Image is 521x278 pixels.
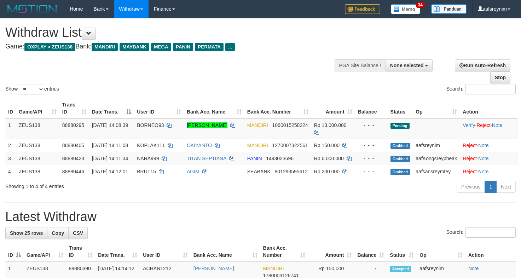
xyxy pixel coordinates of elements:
[490,71,510,83] a: Stop
[463,122,475,128] a: Verify
[187,122,227,128] a: [PERSON_NAME]
[345,4,380,14] img: Feedback.jpg
[413,98,460,118] th: Op: activate to sort column ascending
[478,169,489,174] a: Note
[18,84,44,94] select: Showentries
[5,242,24,262] th: ID: activate to sort column descending
[460,139,518,152] td: ·
[431,4,467,14] img: panduan.png
[195,43,224,51] span: PERMATA
[388,98,413,118] th: Status
[120,43,149,51] span: MAYBANK
[47,227,69,239] a: Copy
[460,118,518,139] td: · ·
[390,123,410,129] span: Pending
[355,98,388,118] th: Balance
[463,156,477,161] a: Reject
[386,59,433,71] button: None selected
[314,169,340,174] span: Rp 200.000
[5,4,59,14] img: MOTION_logo.png
[308,242,354,262] th: Amount: activate to sort column ascending
[455,59,510,71] a: Run Auto-Refresh
[485,181,497,193] a: 1
[465,84,516,94] input: Search:
[10,230,43,236] span: Show 25 rows
[314,156,344,161] span: Rp 6.000.000
[247,169,271,174] span: SEABANK
[73,230,83,236] span: CSV
[140,242,190,262] th: User ID: activate to sort column ascending
[247,156,262,161] span: PANIN
[446,84,516,94] label: Search:
[413,165,460,178] td: aafsansreymtey
[92,43,118,51] span: MANDIRI
[460,152,518,165] td: ·
[244,98,311,118] th: Bank Acc. Number: activate to sort column ascending
[335,59,386,71] div: PGA Site Balance /
[476,122,491,128] a: Reject
[390,169,410,175] span: Grabbed
[225,43,235,51] span: ...
[465,242,516,262] th: Action
[413,139,460,152] td: aafsreynim
[387,242,417,262] th: Status: activate to sort column ascending
[62,169,84,174] span: 88880446
[468,266,479,271] a: Note
[446,227,516,238] label: Search:
[457,181,485,193] a: Previous
[460,98,518,118] th: Action
[24,242,66,262] th: Game/API: activate to sort column ascending
[478,156,489,161] a: Note
[416,2,425,8] span: 34
[460,165,518,178] td: ·
[24,43,75,51] span: OXPLAY > ZEUS138
[62,122,84,128] span: 88880295
[187,143,212,148] a: OKIYANTO
[314,143,340,148] span: Rp 150.000
[275,169,308,174] span: Copy 901293595612 to clipboard
[390,156,410,162] span: Grabbed
[66,242,95,262] th: Trans ID: activate to sort column ascending
[5,98,16,118] th: ID
[263,266,284,271] span: MANDIRI
[89,98,134,118] th: Date Trans.: activate to sort column descending
[137,169,156,174] span: BRUT15
[311,98,355,118] th: Amount: activate to sort column ascending
[463,169,477,174] a: Reject
[187,156,226,161] a: TITAN SEPTIANA
[314,122,347,128] span: Rp 13.000.000
[16,165,59,178] td: ZEUS138
[478,143,489,148] a: Note
[260,242,308,262] th: Bank Acc. Number: activate to sort column ascending
[5,152,16,165] td: 3
[5,25,340,40] h1: Withdraw List
[5,43,340,50] h4: Game: Bank:
[134,98,184,118] th: User ID: activate to sort column ascending
[358,155,385,162] div: - - -
[16,152,59,165] td: ZEUS138
[16,118,59,139] td: ZEUS138
[354,242,387,262] th: Balance: activate to sort column ascending
[92,143,128,148] span: [DATE] 14:11:08
[390,143,410,149] span: Grabbed
[16,139,59,152] td: ZEUS138
[390,266,411,272] span: Accepted
[16,98,59,118] th: Game/API: activate to sort column ascending
[5,84,59,94] label: Show entries
[413,152,460,165] td: aafKongsreypheak
[191,242,260,262] th: Bank Acc. Name: activate to sort column ascending
[272,122,308,128] span: Copy 1060015258224 to clipboard
[184,98,244,118] th: Bank Acc. Name: activate to sort column ascending
[59,98,89,118] th: Trans ID: activate to sort column ascending
[5,180,212,190] div: Showing 1 to 4 of 4 entries
[62,156,84,161] span: 88880423
[5,227,47,239] a: Show 25 rows
[463,143,477,148] a: Reject
[358,122,385,129] div: - - -
[137,156,159,161] span: NARA999
[137,122,164,128] span: BORNEO93
[496,181,516,193] a: Next
[151,43,171,51] span: MEGA
[173,43,193,51] span: PANIN
[5,165,16,178] td: 4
